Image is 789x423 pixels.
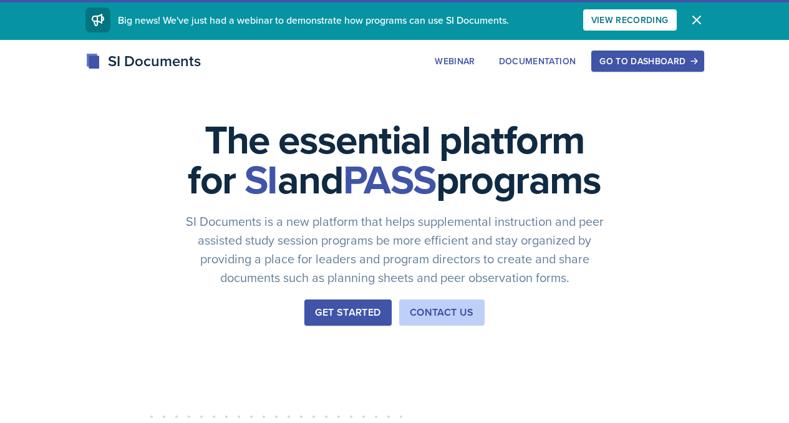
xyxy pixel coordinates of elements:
[491,51,584,72] button: Documentation
[591,51,704,72] button: Go to Dashboard
[591,15,669,25] div: View Recording
[599,56,695,66] div: Go to Dashboard
[85,50,201,72] div: SI Documents
[435,56,475,66] div: Webinar
[304,299,391,326] button: Get Started
[399,299,485,326] button: Contact Us
[427,51,483,72] button: Webinar
[410,305,474,320] div: Contact Us
[315,305,380,320] div: Get Started
[499,56,576,66] div: Documentation
[118,13,509,27] span: Big news! We've just had a webinar to demonstrate how programs can use SI Documents.
[583,9,677,31] button: View Recording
